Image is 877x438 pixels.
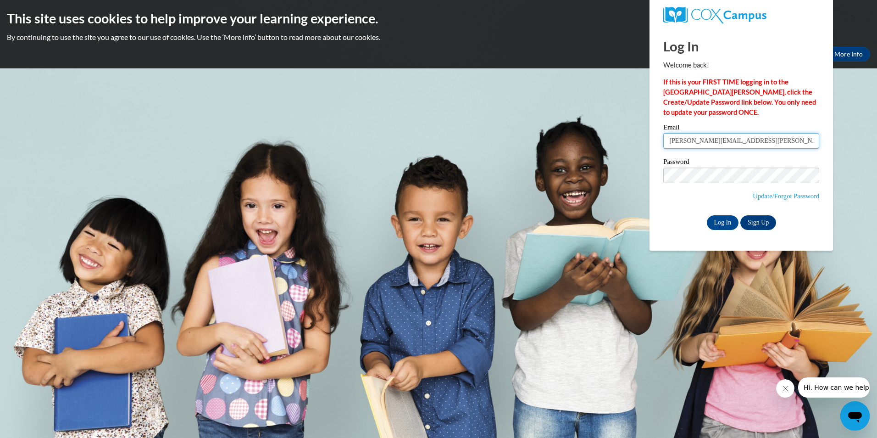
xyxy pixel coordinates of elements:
p: By continuing to use the site you agree to our use of cookies. Use the ‘More info’ button to read... [7,32,870,42]
a: More Info [827,47,870,62]
a: COX Campus [663,7,819,23]
iframe: Button to launch messaging window [840,401,870,431]
span: Hi. How can we help? [6,6,74,14]
a: Update/Forgot Password [753,192,819,200]
iframe: Close message [776,379,794,398]
h1: Log In [663,37,819,56]
p: Welcome back! [663,60,819,70]
strong: If this is your FIRST TIME logging in to the [GEOGRAPHIC_DATA][PERSON_NAME], click the Create/Upd... [663,78,816,116]
img: COX Campus [663,7,766,23]
a: Sign Up [740,215,776,230]
label: Password [663,158,819,168]
input: Log In [707,215,739,230]
h2: This site uses cookies to help improve your learning experience. [7,9,870,28]
label: Email [663,124,819,133]
iframe: Message from company [798,377,870,398]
